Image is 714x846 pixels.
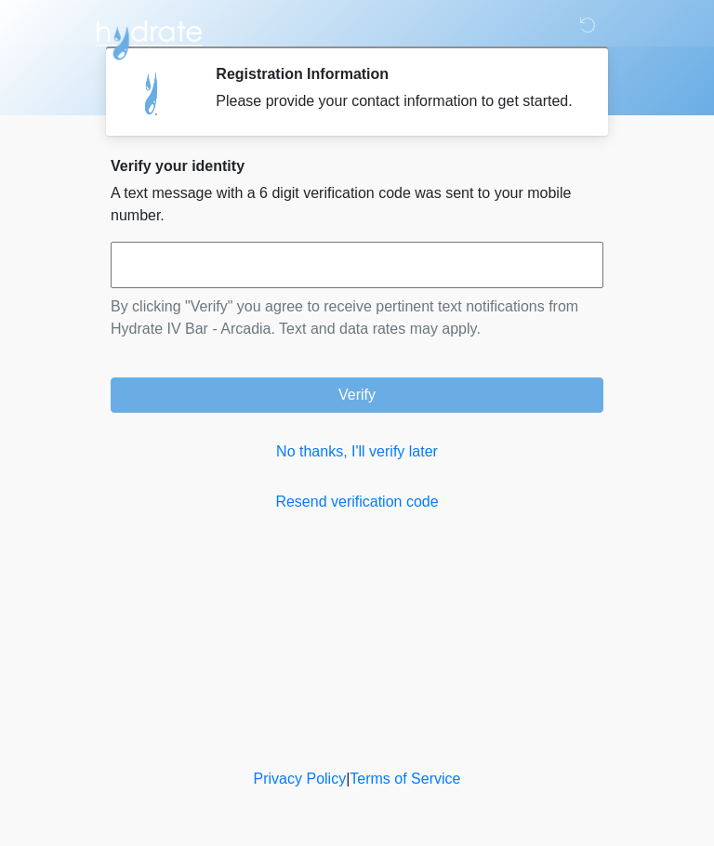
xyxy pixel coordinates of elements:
a: Resend verification code [111,491,603,513]
a: | [346,771,350,787]
a: No thanks, I'll verify later [111,441,603,463]
div: Please provide your contact information to get started. [216,90,575,112]
p: By clicking "Verify" you agree to receive pertinent text notifications from Hydrate IV Bar - Arca... [111,296,603,340]
img: Hydrate IV Bar - Arcadia Logo [92,14,205,61]
p: A text message with a 6 digit verification code was sent to your mobile number. [111,182,603,227]
a: Privacy Policy [254,771,347,787]
button: Verify [111,377,603,413]
img: Agent Avatar [125,65,180,121]
a: Terms of Service [350,771,460,787]
h2: Verify your identity [111,157,603,175]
